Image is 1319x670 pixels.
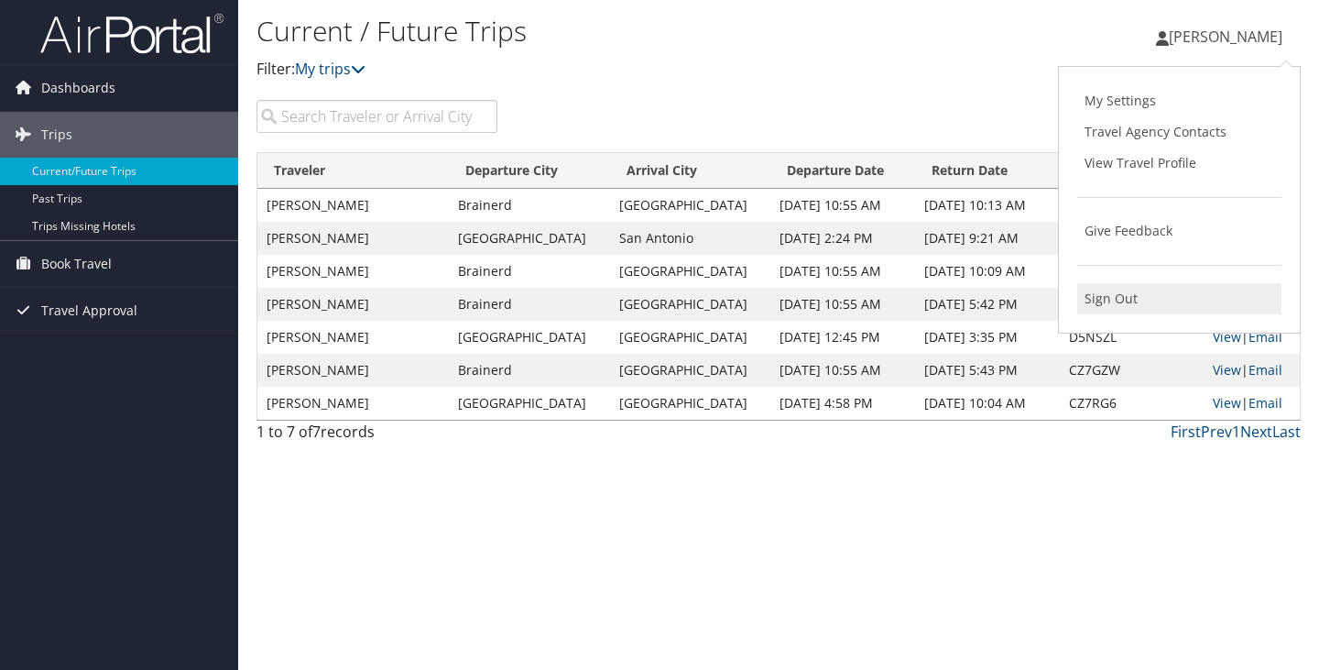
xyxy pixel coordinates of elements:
[257,153,449,189] th: Traveler: activate to sort column ascending
[41,241,112,287] span: Book Travel
[1169,27,1282,47] span: [PERSON_NAME]
[256,100,497,133] input: Search Traveler or Arrival City
[610,222,770,255] td: San Antonio
[1248,361,1282,379] a: Email
[770,189,915,222] td: [DATE] 10:55 AM
[1060,321,1204,354] td: D5NSZL
[1156,9,1301,64] a: [PERSON_NAME]
[257,354,449,387] td: [PERSON_NAME]
[610,189,770,222] td: [GEOGRAPHIC_DATA]
[1232,422,1240,442] a: 1
[449,321,609,354] td: [GEOGRAPHIC_DATA]
[257,387,449,420] td: [PERSON_NAME]
[1204,321,1300,354] td: |
[915,354,1060,387] td: [DATE] 5:43 PM
[915,288,1060,321] td: [DATE] 5:42 PM
[257,321,449,354] td: [PERSON_NAME]
[41,112,72,158] span: Trips
[1272,422,1301,442] a: Last
[915,387,1060,420] td: [DATE] 10:04 AM
[1213,361,1241,379] a: View
[256,421,497,452] div: 1 to 7 of records
[1077,116,1281,148] a: Travel Agency Contacts
[41,65,115,111] span: Dashboards
[41,288,137,334] span: Travel Approval
[257,288,449,321] td: [PERSON_NAME]
[1060,354,1204,387] td: CZ7GZW
[1248,328,1282,346] a: Email
[449,222,609,255] td: [GEOGRAPHIC_DATA]
[1060,387,1204,420] td: CZ7RG6
[770,321,915,354] td: [DATE] 12:45 PM
[1204,354,1300,387] td: |
[1201,422,1232,442] a: Prev
[610,288,770,321] td: [GEOGRAPHIC_DATA]
[770,255,915,288] td: [DATE] 10:55 AM
[449,387,609,420] td: [GEOGRAPHIC_DATA]
[295,59,365,79] a: My trips
[256,58,953,82] p: Filter:
[1213,328,1241,346] a: View
[610,387,770,420] td: [GEOGRAPHIC_DATA]
[449,354,609,387] td: Brainerd
[1213,394,1241,412] a: View
[915,153,1060,189] th: Return Date: activate to sort column ascending
[257,189,449,222] td: [PERSON_NAME]
[610,354,770,387] td: [GEOGRAPHIC_DATA]
[40,12,223,55] img: airportal-logo.png
[449,189,609,222] td: Brainerd
[449,153,609,189] th: Departure City: activate to sort column ascending
[1240,422,1272,442] a: Next
[770,354,915,387] td: [DATE] 10:55 AM
[770,387,915,420] td: [DATE] 4:58 PM
[1077,85,1281,116] a: My Settings
[1204,387,1300,420] td: |
[610,255,770,288] td: [GEOGRAPHIC_DATA]
[915,255,1060,288] td: [DATE] 10:09 AM
[257,222,449,255] td: [PERSON_NAME]
[449,255,609,288] td: Brainerd
[1077,215,1281,247] a: Give Feedback
[915,321,1060,354] td: [DATE] 3:35 PM
[449,288,609,321] td: Brainerd
[610,321,770,354] td: [GEOGRAPHIC_DATA]
[610,153,770,189] th: Arrival City: activate to sort column ascending
[1077,148,1281,179] a: View Travel Profile
[1077,283,1281,314] a: Sign Out
[770,153,915,189] th: Departure Date: activate to sort column descending
[915,189,1060,222] td: [DATE] 10:13 AM
[256,12,953,50] h1: Current / Future Trips
[915,222,1060,255] td: [DATE] 9:21 AM
[257,255,449,288] td: [PERSON_NAME]
[770,222,915,255] td: [DATE] 2:24 PM
[1248,394,1282,412] a: Email
[1171,422,1201,442] a: First
[312,422,321,442] span: 7
[770,288,915,321] td: [DATE] 10:55 AM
